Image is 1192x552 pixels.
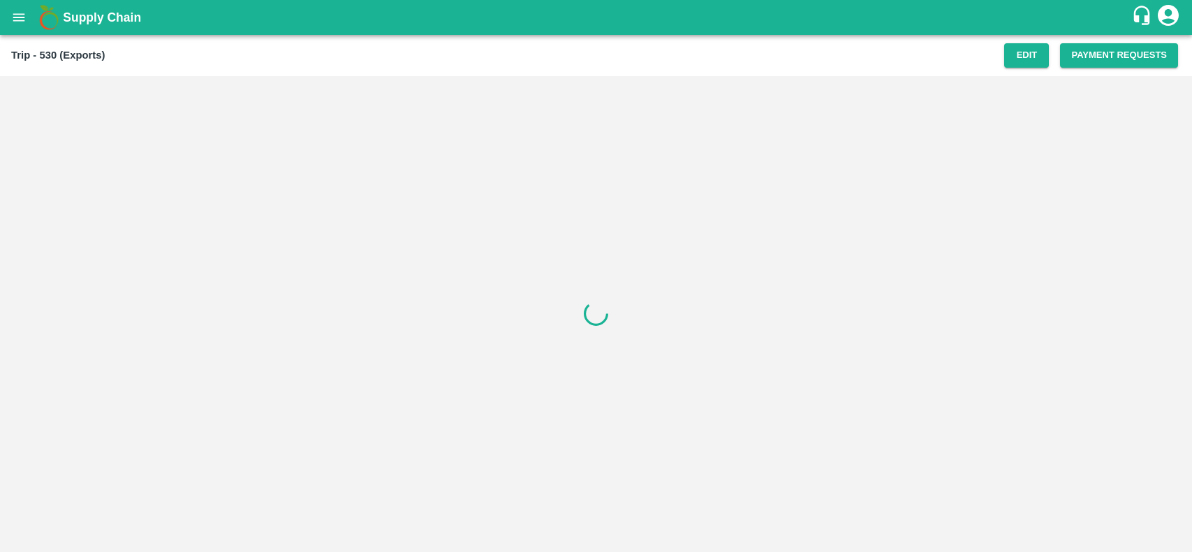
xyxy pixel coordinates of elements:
[63,10,141,24] b: Supply Chain
[1131,5,1156,30] div: customer-support
[1060,43,1178,68] button: Payment Requests
[1156,3,1181,32] div: account of current user
[3,1,35,33] button: open drawer
[11,50,105,61] b: Trip - 530 (Exports)
[63,8,1131,27] a: Supply Chain
[1004,43,1049,68] button: Edit
[35,3,63,31] img: logo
